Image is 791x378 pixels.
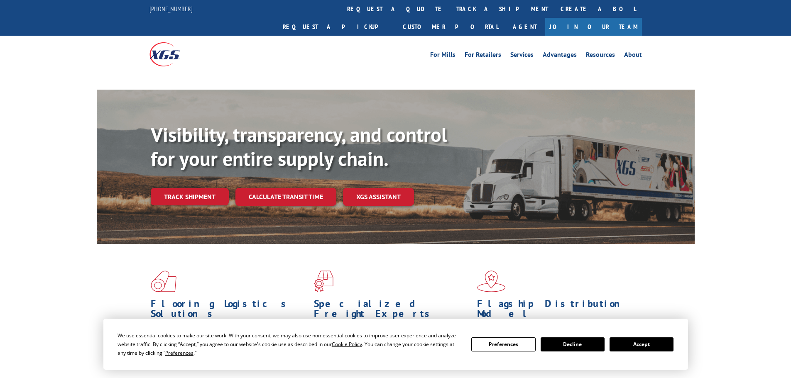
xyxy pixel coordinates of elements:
[151,271,176,292] img: xgs-icon-total-supply-chain-intelligence-red
[277,18,397,36] a: Request a pickup
[314,299,471,323] h1: Specialized Freight Experts
[149,5,193,13] a: [PHONE_NUMBER]
[430,51,455,61] a: For Mills
[165,349,193,356] span: Preferences
[103,319,688,370] div: Cookie Consent Prompt
[504,18,545,36] a: Agent
[477,299,634,323] h1: Flagship Distribution Model
[235,188,336,206] a: Calculate transit time
[471,337,535,351] button: Preferences
[624,51,642,61] a: About
[610,337,673,351] button: Accept
[332,341,362,348] span: Cookie Policy
[545,18,642,36] a: Join Our Team
[465,51,501,61] a: For Retailers
[151,299,308,323] h1: Flooring Logistics Solutions
[477,271,506,292] img: xgs-icon-flagship-distribution-model-red
[151,188,229,205] a: Track shipment
[586,51,615,61] a: Resources
[151,122,447,171] b: Visibility, transparency, and control for your entire supply chain.
[543,51,577,61] a: Advantages
[118,331,461,357] div: We use essential cookies to make our site work. With your consent, we may also use non-essential ...
[510,51,534,61] a: Services
[314,271,333,292] img: xgs-icon-focused-on-flooring-red
[397,18,504,36] a: Customer Portal
[343,188,414,206] a: XGS ASSISTANT
[541,337,605,351] button: Decline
